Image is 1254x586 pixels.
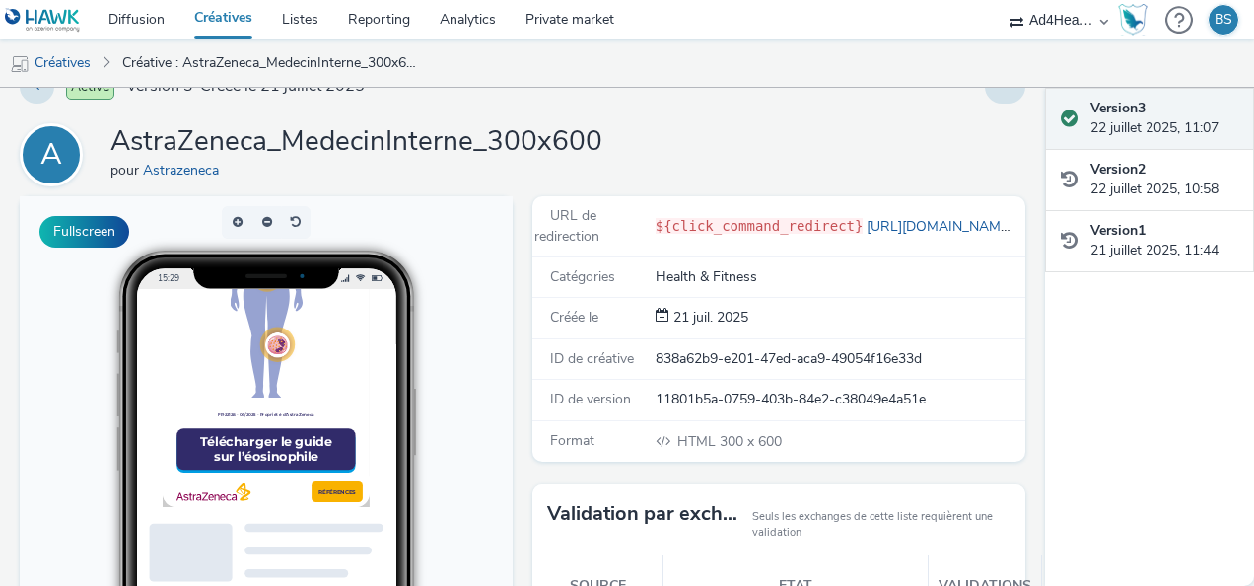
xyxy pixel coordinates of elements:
[110,123,602,161] h1: AstraZeneca_MedecinInterne_300x600
[10,54,30,74] img: mobile
[1090,221,1146,240] strong: Version 1
[669,308,748,327] span: 21 juil. 2025
[21,479,276,539] a: Télécharger le guidesur l’éosinophile
[138,76,160,87] span: 15:29
[550,308,598,327] span: Créée le
[550,390,631,408] span: ID de version
[863,217,1020,236] a: [URL][DOMAIN_NAME]
[355,462,402,474] span: QR Code
[752,509,1010,542] small: Seuls les exchanges de cette liste requièrent une validation
[656,267,1023,287] div: Health & Fitness
[656,390,1023,409] div: 11801b5a-0759-403b-84e2-c38049e4a51e
[656,349,1023,369] div: 838a62b9-e201-47ed-aca9-49054f16e33d
[534,206,599,245] span: URL de redirection
[328,408,468,432] li: Smartphone
[66,74,114,100] span: Activé
[656,218,864,234] code: ${click_command_redirect}
[675,432,782,451] span: 300 x 600
[112,39,426,87] a: Créative : AstraZeneca_MedecinInterne_300x600
[1090,221,1238,261] div: 21 juillet 2025, 11:44
[1118,4,1155,36] a: Hawk Academy
[1215,5,1232,35] div: BS
[213,555,286,585] button: Références
[143,161,227,180] a: Astrazeneca
[328,432,468,456] li: Desktop
[550,267,615,286] span: Catégories
[20,145,91,164] a: A
[110,161,143,180] span: pour
[550,349,634,368] span: ID de créative
[39,216,129,248] button: Fullscreen
[669,308,748,328] div: Création 21 juillet 2025, 11:44
[12,10,284,32] div: Les éosinophiles,
[547,499,742,529] h3: Validation par exchange
[1090,160,1146,179] strong: Version 2
[1090,160,1238,200] div: 22 juillet 2025, 10:58
[1118,4,1148,36] img: Hawk Academy
[550,431,594,450] span: Format
[5,8,81,33] img: undefined Logo
[1090,99,1238,139] div: 22 juillet 2025, 11:07
[40,127,62,183] div: A
[677,432,720,451] span: HTML
[355,414,419,426] span: Smartphone
[328,456,468,479] li: QR Code
[1090,99,1146,117] strong: Version 3
[355,438,399,450] span: Desktop
[126,75,365,98] span: Version 3 - Créée le 21 juillet 2025
[250,53,265,67] sup: 1-3
[5,90,291,127] h3: Testez vos connaissances en cliquant sur les éosinophiles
